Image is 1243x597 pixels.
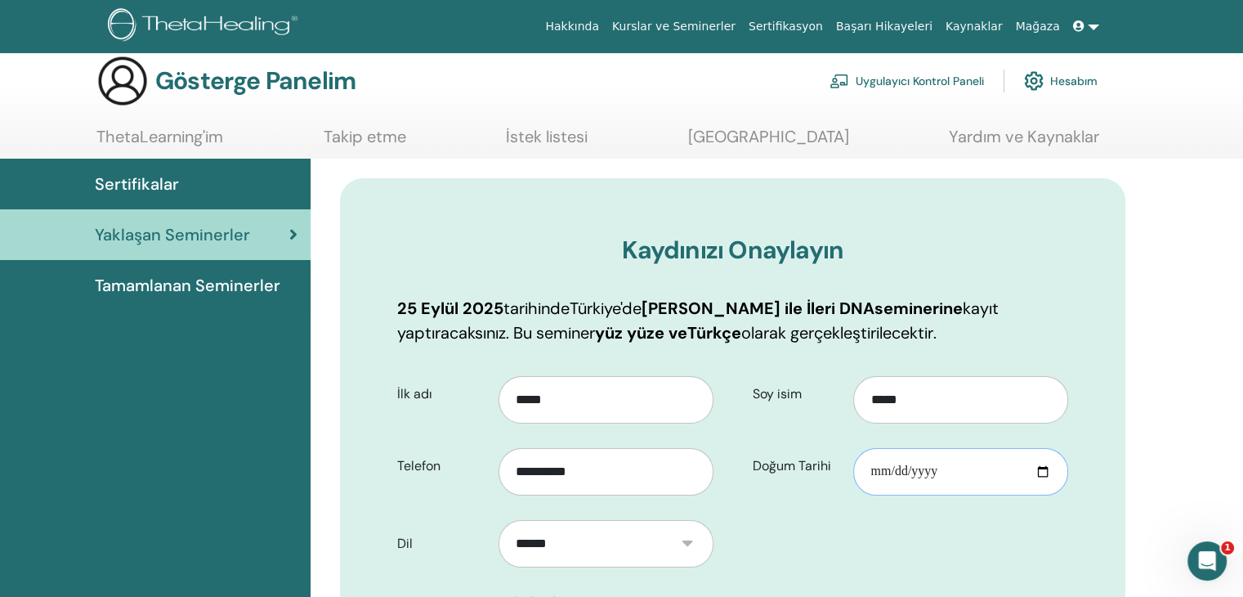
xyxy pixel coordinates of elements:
a: İstek listesi [506,127,588,159]
font: yüz yüze ve [595,322,687,343]
font: Sertifikasyon [749,20,823,33]
a: Hesabım [1024,63,1098,99]
font: Hakkında [545,20,599,33]
a: Sertifikasyon [742,11,829,42]
font: Başarı Hikayeleri [836,20,932,33]
font: Hesabım [1050,74,1098,89]
font: Doğum Tarihi [753,457,831,474]
font: Kaydınızı Onaylayın [622,234,843,266]
font: . Bu seminer [506,322,595,343]
font: Dil [397,535,413,552]
font: Tamamlanan Seminerler [95,275,280,296]
font: Türkçe [687,322,741,343]
a: Takip etme [324,127,406,159]
a: [GEOGRAPHIC_DATA] [688,127,849,159]
font: 1 [1224,542,1231,553]
font: Yaklaşan Seminerler [95,224,250,245]
a: Yardım ve Kaynaklar [949,127,1099,159]
a: Kurslar ve Seminerler [606,11,742,42]
font: [GEOGRAPHIC_DATA] [688,126,849,147]
font: Gösterge Panelim [155,65,355,97]
font: Soy isim [753,385,802,402]
font: Türkiye'de [570,298,642,319]
font: ThetaLearning'im [96,126,223,147]
font: seminerine [874,298,963,319]
a: Başarı Hikayeleri [829,11,939,42]
font: Sertifikalar [95,173,179,195]
iframe: Intercom canlı sohbet [1187,541,1227,581]
a: Kaynaklar [939,11,1009,42]
font: Uygulayıcı Kontrol Paneli [856,74,984,89]
font: Takip etme [324,126,406,147]
font: olarak gerçekleştirilecektir [741,322,933,343]
a: ThetaLearning'im [96,127,223,159]
font: Mağaza [1015,20,1059,33]
a: Uygulayıcı Kontrol Paneli [829,63,984,99]
a: Hakkında [539,11,606,42]
font: 25 Eylül 2025 [397,298,503,319]
img: cog.svg [1024,67,1044,95]
font: İlk adı [397,385,432,402]
font: Yardım ve Kaynaklar [949,126,1099,147]
img: logo.png [108,8,303,45]
font: [PERSON_NAME] ile İleri DNA [642,298,874,319]
img: generic-user-icon.jpg [96,55,149,107]
a: Mağaza [1008,11,1066,42]
font: . [933,322,937,343]
font: Kaynaklar [946,20,1003,33]
font: tarihinde [503,298,570,319]
font: Kurslar ve Seminerler [612,20,736,33]
img: chalkboard-teacher.svg [829,74,849,88]
font: İstek listesi [506,126,588,147]
font: Telefon [397,457,440,474]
